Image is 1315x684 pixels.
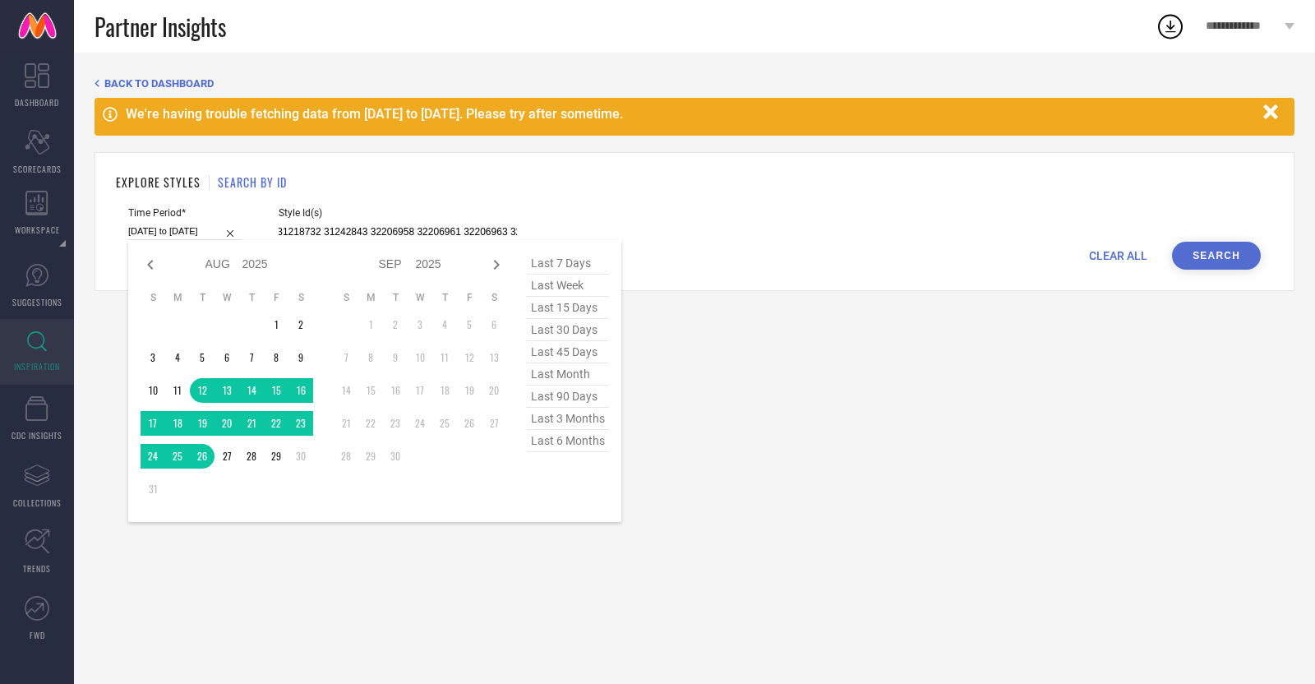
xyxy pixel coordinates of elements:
td: Thu Aug 07 2025 [239,345,264,370]
td: Mon Sep 01 2025 [358,312,383,337]
td: Sun Sep 07 2025 [334,345,358,370]
input: Enter comma separated style ids e.g. 12345, 67890 [279,223,517,242]
td: Sat Aug 30 2025 [288,444,313,469]
th: Friday [264,291,288,304]
td: Wed Aug 13 2025 [215,378,239,403]
td: Thu Aug 21 2025 [239,411,264,436]
td: Sun Sep 28 2025 [334,444,358,469]
td: Mon Aug 18 2025 [165,411,190,436]
td: Thu Aug 28 2025 [239,444,264,469]
span: last 6 months [527,430,609,452]
span: last 45 days [527,341,609,363]
td: Sat Aug 16 2025 [288,378,313,403]
td: Sun Aug 31 2025 [141,477,165,501]
td: Sun Aug 03 2025 [141,345,165,370]
span: DASHBOARD [15,96,59,109]
span: last 30 days [527,319,609,341]
td: Fri Sep 19 2025 [457,378,482,403]
td: Sat Aug 09 2025 [288,345,313,370]
td: Sat Sep 27 2025 [482,411,506,436]
h1: EXPLORE STYLES [116,173,201,191]
td: Tue Sep 02 2025 [383,312,408,337]
td: Sun Aug 10 2025 [141,378,165,403]
span: FWD [30,629,45,641]
span: last 3 months [527,408,609,430]
td: Wed Aug 06 2025 [215,345,239,370]
td: Wed Sep 24 2025 [408,411,432,436]
td: Mon Aug 04 2025 [165,345,190,370]
td: Wed Sep 17 2025 [408,378,432,403]
span: CLEAR ALL [1089,249,1147,262]
th: Tuesday [383,291,408,304]
th: Thursday [239,291,264,304]
th: Monday [358,291,383,304]
td: Sat Sep 13 2025 [482,345,506,370]
th: Saturday [288,291,313,304]
td: Sat Aug 23 2025 [288,411,313,436]
td: Tue Aug 19 2025 [190,411,215,436]
td: Mon Aug 11 2025 [165,378,190,403]
td: Wed Aug 27 2025 [215,444,239,469]
div: We're having trouble fetching data from [DATE] to [DATE]. Please try after sometime. [126,106,1255,122]
td: Mon Sep 22 2025 [358,411,383,436]
span: BACK TO DASHBOARD [104,77,214,90]
td: Fri Aug 22 2025 [264,411,288,436]
td: Thu Aug 14 2025 [239,378,264,403]
th: Tuesday [190,291,215,304]
td: Wed Aug 20 2025 [215,411,239,436]
th: Wednesday [215,291,239,304]
input: Select time period [128,223,242,240]
span: COLLECTIONS [13,497,62,509]
th: Sunday [334,291,358,304]
td: Tue Aug 05 2025 [190,345,215,370]
td: Thu Sep 18 2025 [432,378,457,403]
td: Tue Aug 12 2025 [190,378,215,403]
td: Fri Aug 15 2025 [264,378,288,403]
div: Previous month [141,255,160,275]
td: Fri Aug 29 2025 [264,444,288,469]
span: last week [527,275,609,297]
span: SUGGESTIONS [12,296,62,308]
td: Fri Aug 08 2025 [264,345,288,370]
td: Tue Aug 26 2025 [190,444,215,469]
div: Next month [487,255,506,275]
span: INSPIRATION [14,360,60,372]
span: TRENDS [23,562,51,575]
td: Tue Sep 30 2025 [383,444,408,469]
td: Sun Aug 17 2025 [141,411,165,436]
td: Thu Sep 11 2025 [432,345,457,370]
th: Thursday [432,291,457,304]
th: Saturday [482,291,506,304]
td: Tue Sep 23 2025 [383,411,408,436]
td: Mon Sep 15 2025 [358,378,383,403]
td: Sat Aug 02 2025 [288,312,313,337]
span: last 90 days [527,386,609,408]
td: Mon Sep 29 2025 [358,444,383,469]
th: Wednesday [408,291,432,304]
span: CDC INSIGHTS [12,429,62,441]
td: Fri Sep 12 2025 [457,345,482,370]
td: Sun Sep 21 2025 [334,411,358,436]
span: last 15 days [527,297,609,319]
td: Tue Sep 09 2025 [383,345,408,370]
td: Thu Sep 25 2025 [432,411,457,436]
td: Wed Sep 10 2025 [408,345,432,370]
td: Fri Aug 01 2025 [264,312,288,337]
th: Friday [457,291,482,304]
td: Sun Sep 14 2025 [334,378,358,403]
button: Search [1172,242,1261,270]
span: Time Period* [128,207,242,219]
span: Style Id(s) [279,207,517,219]
span: last month [527,363,609,386]
td: Sun Aug 24 2025 [141,444,165,469]
td: Thu Sep 04 2025 [432,312,457,337]
div: Back TO Dashboard [95,77,1294,90]
td: Tue Sep 16 2025 [383,378,408,403]
td: Fri Sep 26 2025 [457,411,482,436]
div: Open download list [1156,12,1185,41]
th: Monday [165,291,190,304]
td: Fri Sep 05 2025 [457,312,482,337]
span: WORKSPACE [15,224,60,236]
td: Sat Sep 20 2025 [482,378,506,403]
td: Sat Sep 06 2025 [482,312,506,337]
